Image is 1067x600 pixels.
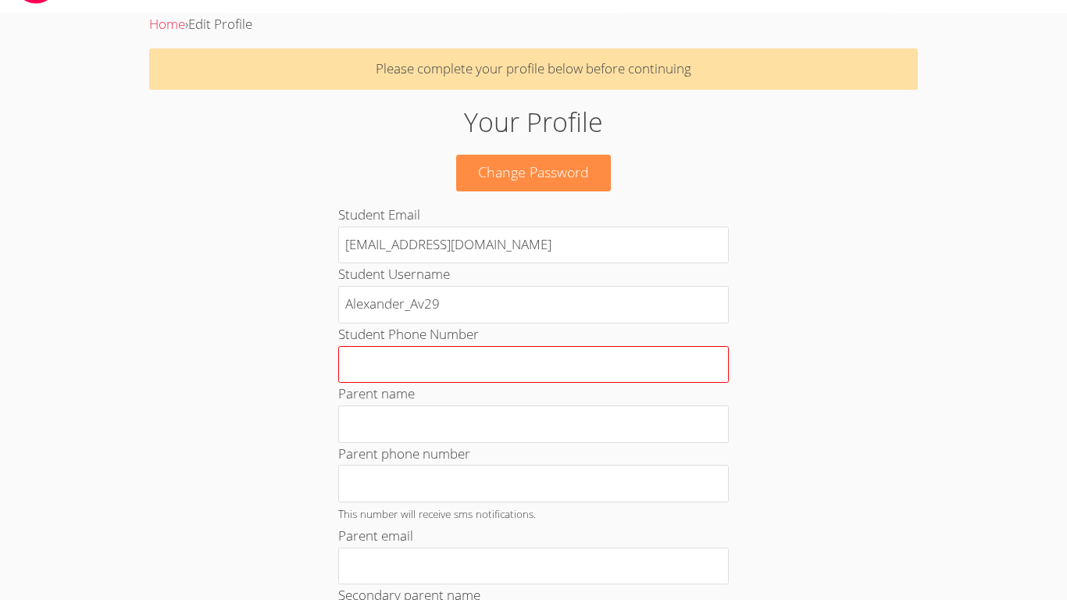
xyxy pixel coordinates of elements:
label: Parent email [338,527,413,545]
a: Change Password [456,155,611,191]
label: Student Email [338,205,420,223]
label: Parent name [338,384,415,402]
small: This number will receive sms notifications. [338,506,536,521]
span: Edit Profile [188,15,252,33]
a: Home [149,15,185,33]
label: Student Username [338,265,450,283]
div: › [149,13,918,36]
p: Please complete your profile below before continuing [149,48,918,90]
label: Student Phone Number [338,325,479,343]
h1: Your Profile [245,102,822,142]
label: Parent phone number [338,445,470,462]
